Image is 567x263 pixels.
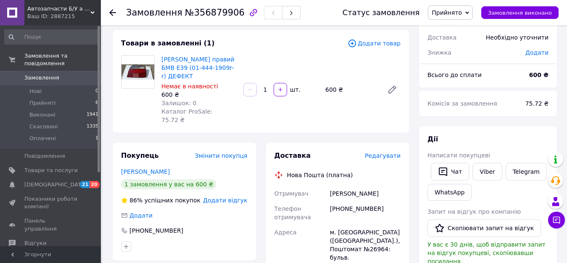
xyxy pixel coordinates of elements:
[80,181,90,188] span: 21
[24,195,78,210] span: Показники роботи компанії
[427,152,490,159] span: Написати покупцеві
[29,88,42,95] span: Нові
[195,152,248,159] span: Змінити покупця
[95,99,98,107] span: 6
[24,239,46,247] span: Відгуки
[432,9,462,16] span: Прийнято
[24,167,78,174] span: Товари та послуги
[288,85,301,94] div: шт.
[481,6,559,19] button: Замовлення виконано
[322,84,380,96] div: 600 ₴
[121,179,216,189] div: 1 замовлення у вас на 600 ₴
[472,163,502,181] a: Viber
[24,217,78,232] span: Панель управління
[274,229,297,236] span: Адреса
[27,5,90,13] span: Автозапчасти Б/У а так-же НОВЫЕ в наличии и под заказ
[29,123,58,130] span: Скасовані
[343,8,420,17] div: Статус замовлення
[203,197,247,204] span: Додати відгук
[274,151,311,159] span: Доставка
[529,72,549,78] b: 600 ₴
[427,34,456,41] span: Доставка
[427,219,541,237] button: Скопіювати запит на відгук
[24,74,59,82] span: Замовлення
[29,135,56,142] span: Оплачені
[27,13,101,20] div: Ваш ID: 2887215
[126,8,182,18] span: Замовлення
[129,197,142,204] span: 86%
[95,135,98,142] span: 1
[161,90,237,99] div: 600 ₴
[328,186,402,201] div: [PERSON_NAME]
[87,123,98,130] span: 1335
[121,151,159,159] span: Покупець
[161,83,218,90] span: Немає в наявності
[506,163,547,181] a: Telegram
[95,88,98,95] span: 0
[427,135,438,143] span: Дії
[285,171,355,179] div: Нова Пошта (платна)
[548,212,565,228] button: Чат з покупцем
[24,152,65,160] span: Повідомлення
[431,163,469,181] button: Чат
[384,81,401,98] a: Редагувати
[427,49,451,56] span: Знижка
[185,8,245,18] span: №356879906
[427,208,521,215] span: Запит на відгук про компанію
[525,49,549,56] span: Додати
[29,111,55,119] span: Виконані
[427,19,451,26] span: 1 товар
[24,52,101,67] span: Замовлення та повідомлення
[427,184,472,201] a: WhatsApp
[4,29,99,45] input: Пошук
[121,39,215,47] span: Товари в замовленні (1)
[274,190,309,197] span: Отримувач
[274,205,311,220] span: Телефон отримувача
[29,99,55,107] span: Прийняті
[90,181,99,188] span: 20
[109,8,116,17] div: Повернутися назад
[328,201,402,225] div: [PHONE_NUMBER]
[121,64,154,80] img: Ліхтар задній правий БМВ Е39 (01-444-1909r-r) ДЕФЕКТ
[161,108,212,123] span: Каталог ProSale: 75.72 ₴
[129,212,153,219] span: Додати
[481,28,554,47] div: Необхідно уточнити
[161,100,197,106] span: Залишок: 0
[121,196,200,205] div: успішних покупок
[24,181,87,189] span: [DEMOGRAPHIC_DATA]
[161,56,235,80] a: [PERSON_NAME] правий БМВ Е39 (01-444-1909r-r) ДЕФЕКТ
[348,39,401,48] span: Додати товар
[427,72,482,78] span: Всього до сплати
[525,100,549,107] span: 75.72 ₴
[87,111,98,119] span: 1941
[129,226,184,235] div: [PHONE_NUMBER]
[488,10,552,16] span: Замовлення виконано
[365,152,401,159] span: Редагувати
[427,100,497,107] span: Комісія за замовлення
[121,168,170,175] a: [PERSON_NAME]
